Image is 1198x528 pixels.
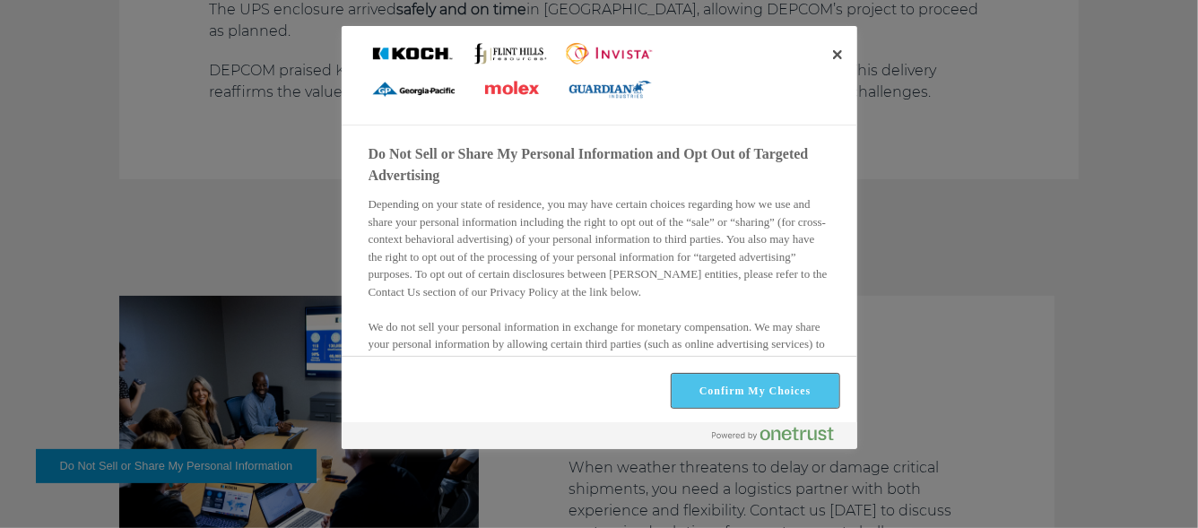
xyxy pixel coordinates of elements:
div: Do Not Sell or Share My Personal Information and Opt Out of Targeted Advertising [342,26,857,448]
img: Company Logo Lockup [369,39,655,103]
button: Confirm My Choices [672,374,839,408]
div: Company Logo Lockup [369,35,655,107]
div: Preference center [342,26,857,448]
h2: Do Not Sell or Share My Personal Information and Opt Out of Targeted Advertising [369,143,828,186]
img: Powered by OneTrust Opens in a new Tab [712,427,834,441]
a: Powered by OneTrust Opens in a new Tab [712,427,848,449]
button: Close [818,35,857,74]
